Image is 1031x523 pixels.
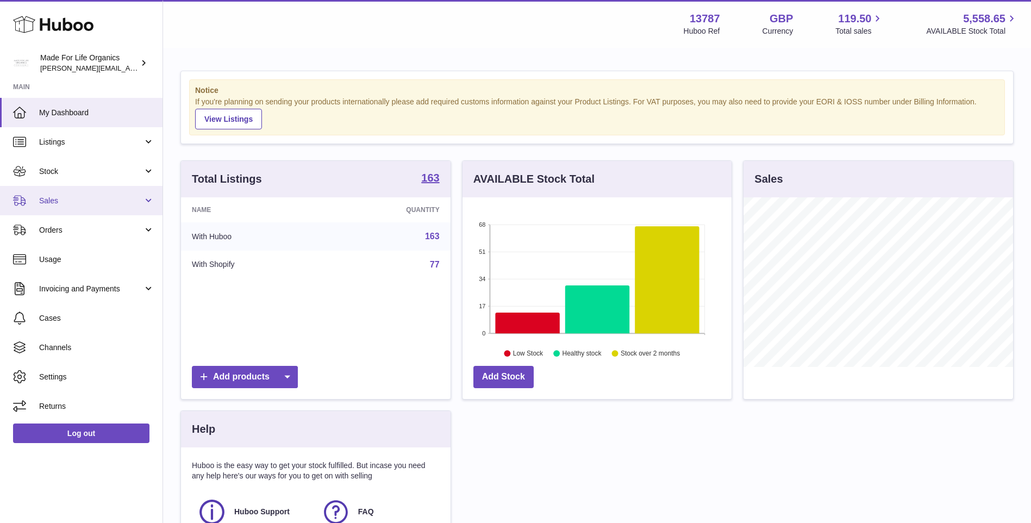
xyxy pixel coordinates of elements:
[195,85,999,96] strong: Notice
[479,248,485,255] text: 51
[770,11,793,26] strong: GBP
[13,424,149,443] a: Log out
[234,507,290,517] span: Huboo Support
[963,11,1005,26] span: 5,558.65
[562,350,602,357] text: Healthy stock
[40,53,138,73] div: Made For Life Organics
[326,197,450,222] th: Quantity
[192,460,440,481] p: Huboo is the easy way to get your stock fulfilled. But incase you need any help here's our ways f...
[926,11,1018,36] a: 5,558.65 AVAILABLE Stock Total
[195,97,999,129] div: If you're planning on sending your products internationally please add required customs informati...
[192,422,215,437] h3: Help
[479,303,485,309] text: 17
[482,330,485,337] text: 0
[40,64,276,72] span: [PERSON_NAME][EMAIL_ADDRESS][PERSON_NAME][DOMAIN_NAME]
[39,166,143,177] span: Stock
[835,11,884,36] a: 119.50 Total sales
[181,197,326,222] th: Name
[39,137,143,147] span: Listings
[358,507,374,517] span: FAQ
[181,251,326,279] td: With Shopify
[39,343,154,353] span: Channels
[513,350,543,357] text: Low Stock
[39,196,143,206] span: Sales
[39,225,143,235] span: Orders
[835,26,884,36] span: Total sales
[192,172,262,186] h3: Total Listings
[181,222,326,251] td: With Huboo
[684,26,720,36] div: Huboo Ref
[473,366,534,388] a: Add Stock
[192,366,298,388] a: Add products
[754,172,783,186] h3: Sales
[39,108,154,118] span: My Dashboard
[479,221,485,228] text: 68
[425,232,440,241] a: 163
[39,372,154,382] span: Settings
[838,11,871,26] span: 119.50
[473,172,595,186] h3: AVAILABLE Stock Total
[430,260,440,269] a: 77
[39,284,143,294] span: Invoicing and Payments
[690,11,720,26] strong: 13787
[39,254,154,265] span: Usage
[13,55,29,71] img: geoff.winwood@madeforlifeorganics.com
[39,313,154,323] span: Cases
[763,26,793,36] div: Currency
[39,401,154,412] span: Returns
[421,172,439,183] strong: 163
[621,350,680,357] text: Stock over 2 months
[421,172,439,185] a: 163
[195,109,262,129] a: View Listings
[926,26,1018,36] span: AVAILABLE Stock Total
[479,276,485,282] text: 34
